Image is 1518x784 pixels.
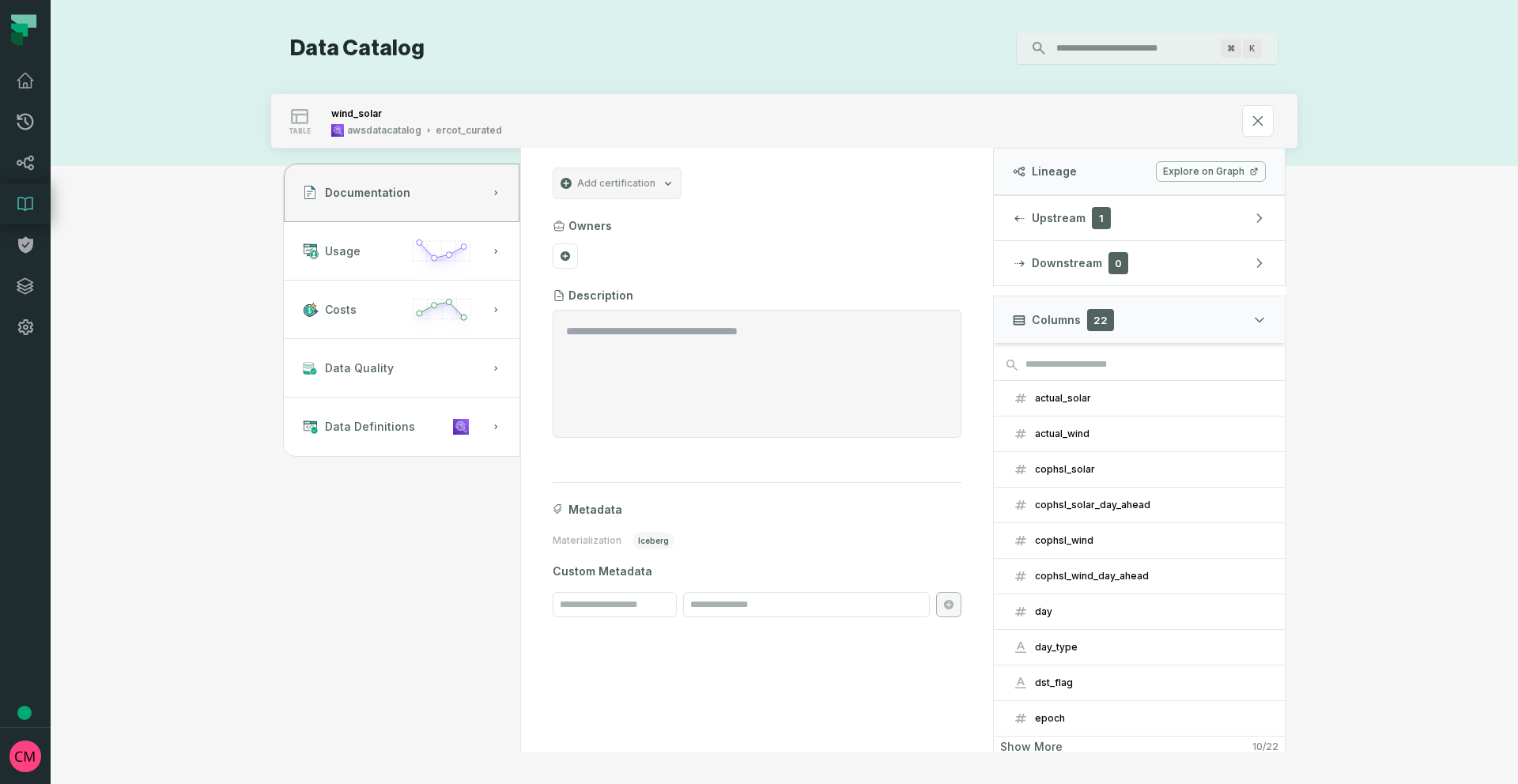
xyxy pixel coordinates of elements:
img: avatar of Collin Marsden [9,741,41,772]
div: epoch [1035,712,1266,725]
span: Materialization [553,534,621,547]
button: actual_solar [994,381,1285,416]
span: string [1013,639,1029,655]
span: string [1013,675,1029,691]
span: 10 / 22 [1252,741,1278,753]
span: Metadata [568,502,622,518]
div: day_type [1035,641,1266,654]
button: Downstream0 [994,241,1285,285]
button: cophsl_solar [994,452,1285,487]
span: Custom Metadata [553,563,961,579]
h3: Owners [568,218,612,234]
span: Costs [325,302,357,318]
span: Usage [325,243,361,259]
button: Show more10/22 [994,737,1285,757]
span: integer [1013,710,1029,726]
button: Add certification [553,168,682,199]
div: Tooltip anchor [17,706,32,720]
span: Press ⌘ + K to focus the search bar [1221,40,1241,58]
button: cophsl_wind_day_ahead [994,559,1285,594]
div: cophsl_wind_day_ahead [1035,570,1266,582]
span: Lineage [1032,164,1077,179]
div: cophsl_wind [1035,534,1266,547]
span: 22 [1087,309,1114,331]
span: Data Quality [325,360,394,376]
span: float [1013,568,1029,584]
span: iceberg [632,532,674,549]
span: float [1013,462,1029,477]
div: wind_solar [331,107,382,119]
span: float [1013,497,1029,513]
span: float [1013,533,1029,548]
span: integer [1013,604,1029,620]
button: dst_flag [994,665,1285,700]
span: Columns [1032,312,1081,328]
span: table [289,127,311,135]
div: day [1035,605,1266,618]
button: Columns22 [993,296,1286,343]
button: day_type [994,630,1285,665]
div: actual_solar [1035,392,1266,405]
button: Upstream1 [994,196,1285,240]
textarea: Entity Description [566,323,948,424]
div: ercot_curated [436,124,502,137]
button: day [994,594,1285,629]
button: actual_wind [994,416,1285,451]
span: float [1013,426,1029,442]
div: cophsl_solar [1035,463,1266,476]
button: tableawsdatacatalogercot_curated [271,94,1297,148]
div: actual_wind [1035,428,1266,440]
div: dst_flag [1035,677,1266,689]
span: Upstream [1032,210,1086,226]
span: Documentation [325,185,410,201]
h3: Description [568,288,633,303]
span: Press ⌘ + K to focus the search bar [1243,40,1262,58]
div: cophsl_solar_day_ahead [1035,499,1266,511]
div: awsdatacatalog [347,124,421,137]
a: Explore on Graph [1156,161,1266,182]
button: cophsl_wind [994,523,1285,558]
span: Show more [1000,740,1063,754]
button: cophsl_solar_day_ahead [994,488,1285,522]
span: float [1013,390,1029,406]
h1: Data Catalog [290,35,425,62]
span: 0 [1108,252,1128,274]
span: Add certification [577,177,655,190]
button: epoch [994,701,1285,736]
span: Data Definitions [325,419,415,435]
span: 1 [1092,207,1111,229]
span: Downstream [1032,255,1102,271]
